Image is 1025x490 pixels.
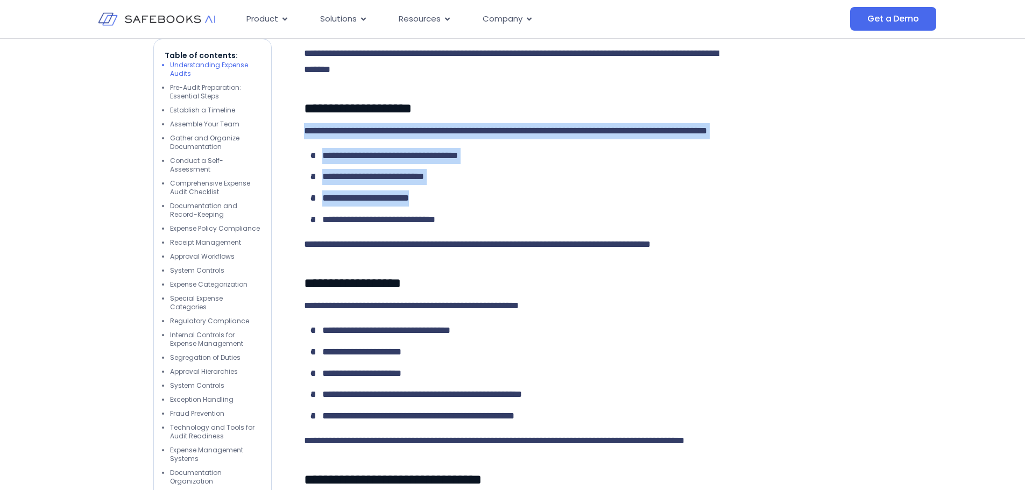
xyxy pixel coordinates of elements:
[170,353,260,362] li: Segregation of Duties
[170,317,260,325] li: Regulatory Compliance
[170,367,260,376] li: Approval Hierarchies
[170,106,260,115] li: Establish a Timeline
[170,157,260,174] li: Conduct a Self-Assessment
[246,13,278,25] span: Product
[170,280,260,289] li: Expense Categorization
[170,381,260,390] li: System Controls
[170,331,260,348] li: Internal Controls for Expense Management
[170,83,260,101] li: Pre-Audit Preparation: Essential Steps
[170,252,260,261] li: Approval Workflows
[170,468,260,486] li: Documentation Organization
[170,61,260,78] li: Understanding Expense Audits
[399,13,441,25] span: Resources
[170,409,260,418] li: Fraud Prevention
[170,395,260,404] li: Exception Handling
[867,13,918,24] span: Get a Demo
[170,423,260,441] li: Technology and Tools for Audit Readiness
[238,9,743,30] nav: Menu
[238,9,743,30] div: Menu Toggle
[850,7,936,31] a: Get a Demo
[165,50,260,61] p: Table of contents:
[170,266,260,275] li: System Controls
[170,120,260,129] li: Assemble Your Team
[170,179,260,196] li: Comprehensive Expense Audit Checklist
[170,446,260,463] li: Expense Management Systems
[170,134,260,151] li: Gather and Organize Documentation
[170,238,260,247] li: Receipt Management
[170,294,260,311] li: Special Expense Categories
[170,224,260,233] li: Expense Policy Compliance
[170,202,260,219] li: Documentation and Record-Keeping
[320,13,357,25] span: Solutions
[483,13,522,25] span: Company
